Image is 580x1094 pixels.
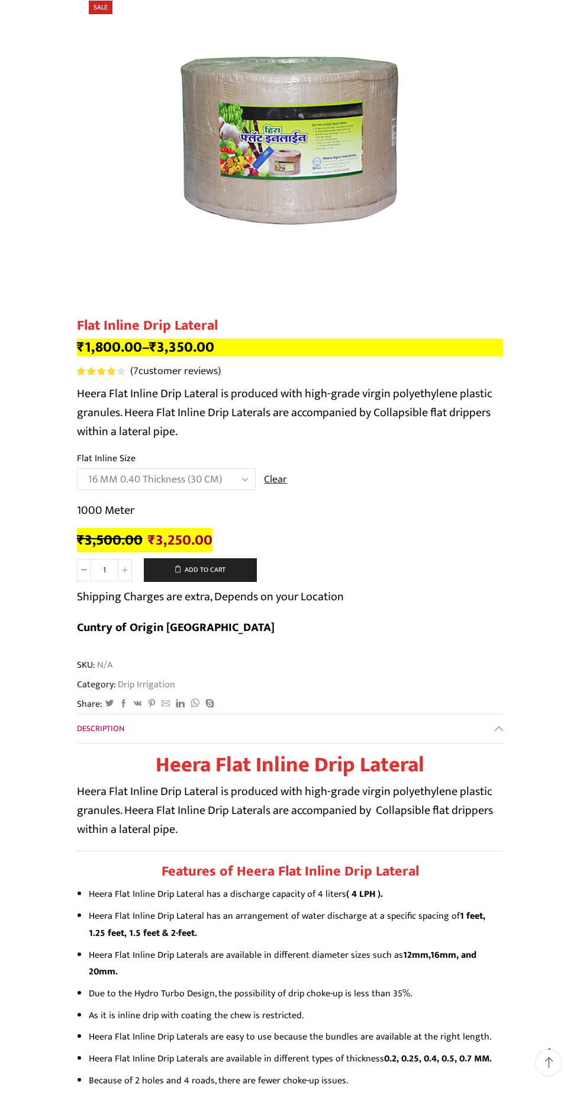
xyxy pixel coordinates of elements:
[77,528,143,552] bdi: 3,500.00
[89,985,503,1002] li: Due to the Hydro Turbo Design, the possibility of drip choke-up is less than 35%.
[89,1,112,14] span: Sale
[77,317,503,334] h1: Flat Inline Drip Lateral
[77,339,503,356] p: –
[89,1007,503,1024] li: As it is inline drip with coating the chew is restricted.
[130,364,221,379] a: (7customer reviews)
[77,715,503,743] a: Description
[77,587,344,606] p: Shipping Charges are extra, Depends on your Location
[89,886,503,903] li: Heera Flat Inline Drip Lateral has a discharge capacity of 4 liters
[77,452,136,465] label: Flat Inline Size
[346,886,383,902] strong: ( 4 LPH ).
[89,1050,503,1067] li: Heera Flat Inline Drip Laterals are available in different types of thickness
[133,362,138,380] span: 7
[77,367,127,375] span: 7
[89,908,485,941] strong: 1 feet, 1.25 feet, 1.5 feet & 2-feet.
[77,384,503,441] p: Heera Flat Inline Drip Lateral is produced with high-grade virgin polyethylene plastic granules. ...
[149,335,157,359] span: ₹
[162,860,419,883] strong: Features of Heera Flat Inline Drip Lateral
[156,747,424,783] strong: Heera Flat Inline Drip Lateral
[77,367,125,375] div: Rated 4.00 out of 5
[116,677,175,692] a: Drip Irrigation
[77,782,503,839] p: Heera Flat Inline Drip Lateral is produced with high-grade virgin polyethylene plastic granules. ...
[149,335,214,359] bdi: 3,350.00
[77,335,142,359] bdi: 1,800.00
[89,1028,503,1045] li: Heera Flat Inline Drip Laterals are easy to use because the bundles are available at the right le...
[77,697,102,711] span: Share:
[77,722,124,735] span: Description
[89,908,503,941] li: Heera Flat Inline Drip Lateral has an arrangement of water discharge at a specific spacing of
[77,658,503,672] span: SKU:
[77,678,175,691] span: Category:
[91,559,118,581] input: Product quantity
[77,335,85,359] span: ₹
[89,947,503,980] li: Heera Flat Inline Drip Laterals are available in different diameter sizes such as
[77,501,503,520] p: 1000 Meter
[264,472,287,488] a: Clear options
[95,658,112,672] span: N/A
[77,367,115,375] span: Rated out of 5 based on customer ratings
[384,1051,492,1066] strong: 0.2, 0.25, 0.4, 0.5, 0.7 MM.
[77,617,275,638] b: Cuntry of Origin [GEOGRAPHIC_DATA]
[144,558,256,582] button: Add to cart
[77,528,85,552] span: ₹
[148,528,156,552] span: ₹
[148,528,212,552] bdi: 3,250.00
[89,1072,503,1089] li: Because of 2 holes and 4 roads, there are fewer choke-up issues.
